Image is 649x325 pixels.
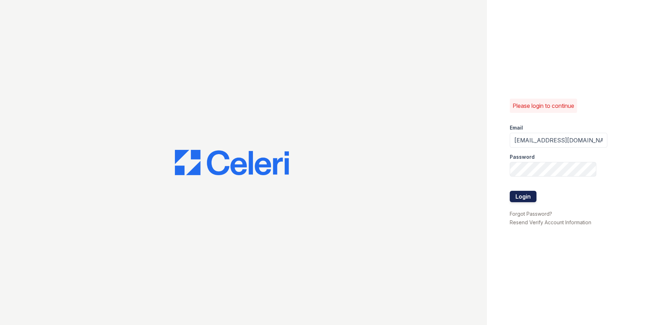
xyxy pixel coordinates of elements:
[510,124,523,131] label: Email
[175,150,289,175] img: CE_Logo_Blue-a8612792a0a2168367f1c8372b55b34899dd931a85d93a1a3d3e32e68fde9ad4.png
[510,219,591,225] a: Resend Verify Account Information
[513,101,574,110] p: Please login to continue
[510,153,535,161] label: Password
[510,191,536,202] button: Login
[510,211,552,217] a: Forgot Password?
